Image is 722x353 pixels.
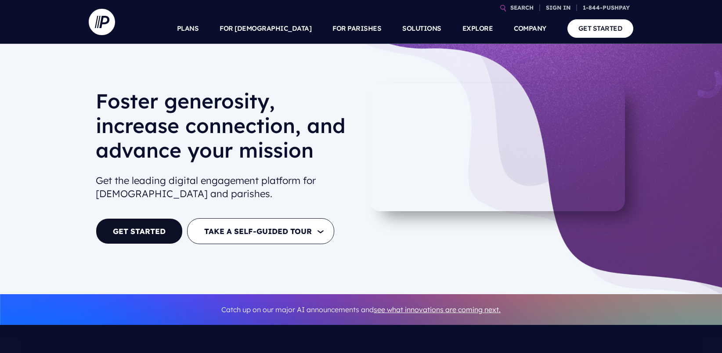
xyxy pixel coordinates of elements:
a: see what innovations are coming next. [374,305,501,314]
button: TAKE A SELF-GUIDED TOUR [187,218,334,244]
h2: Get the leading digital engagement platform for [DEMOGRAPHIC_DATA] and parishes. [96,170,354,205]
a: GET STARTED [96,218,183,244]
a: GET STARTED [567,19,634,37]
a: PLANS [177,13,199,44]
a: FOR [DEMOGRAPHIC_DATA] [220,13,311,44]
a: COMPANY [514,13,546,44]
a: SOLUTIONS [402,13,441,44]
h1: Foster generosity, increase connection, and advance your mission [96,89,354,169]
a: EXPLORE [462,13,493,44]
a: FOR PARISHES [332,13,381,44]
p: Catch up on our major AI announcements and [96,300,626,320]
